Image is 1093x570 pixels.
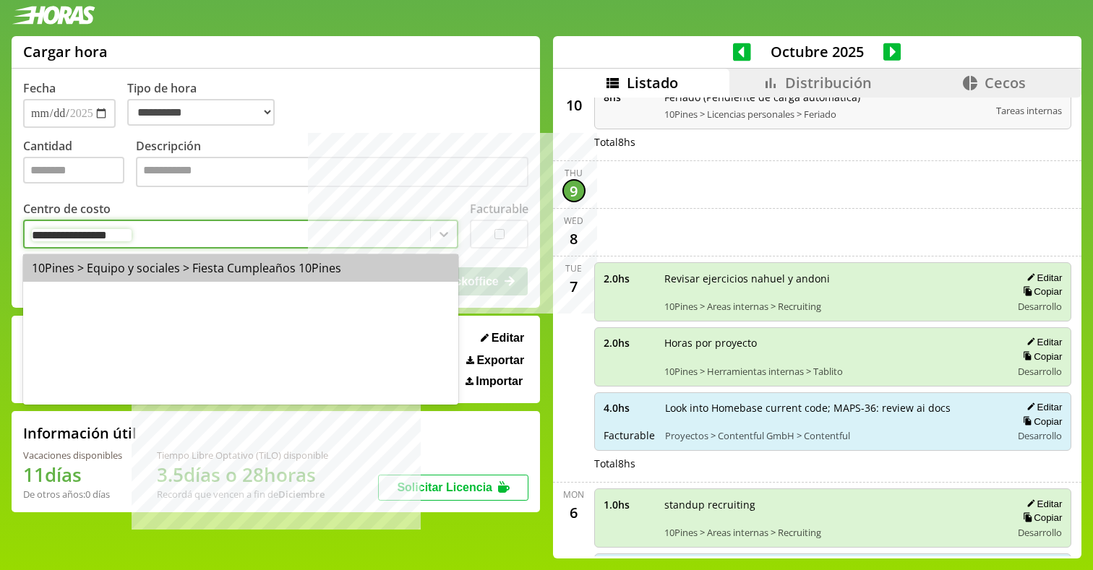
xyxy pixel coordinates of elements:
[553,98,1081,557] div: scrollable content
[563,488,584,501] div: Mon
[157,488,328,501] div: Recordá que vencen a fin de
[664,526,1002,539] span: 10Pines > Areas internas > Recruiting
[751,42,883,61] span: Octubre 2025
[127,80,286,128] label: Tipo de hora
[594,135,1072,149] div: Total 8 hs
[136,138,528,191] label: Descripción
[127,99,275,126] select: Tipo de hora
[604,498,654,511] span: 1.0 hs
[1018,300,1062,313] span: Desarrollo
[594,457,1072,470] div: Total 8 hs
[23,138,136,191] label: Cantidad
[785,73,872,92] span: Distribución
[23,80,56,96] label: Fecha
[492,332,524,345] span: Editar
[1019,350,1062,363] button: Copiar
[562,93,586,116] div: 10
[157,462,328,488] h1: 3.5 días o 28 horas
[23,157,124,183] input: Cantidad
[562,227,586,250] div: 8
[23,254,458,282] div: 10Pines > Equipo y sociales > Fiesta Cumpleaños 10Pines
[12,6,95,25] img: logotipo
[1022,272,1062,284] button: Editar
[664,272,1002,285] span: Revisar ejercicios nahuel y andoni
[664,498,1002,511] span: standup recruiting
[1022,401,1062,413] button: Editar
[665,429,1002,442] span: Proyectos > Contentful GmbH > Contentful
[1019,511,1062,524] button: Copiar
[664,365,1002,378] span: 10Pines > Herramientas internas > Tablito
[562,275,586,298] div: 7
[1022,498,1062,510] button: Editar
[604,90,654,104] span: 8 hs
[565,167,583,179] div: Thu
[23,423,137,443] h2: Información útil
[1019,285,1062,298] button: Copiar
[476,375,523,388] span: Importar
[562,179,586,202] div: 9
[604,401,655,415] span: 4.0 hs
[664,300,1002,313] span: 10Pines > Areas internas > Recruiting
[664,90,987,104] span: Feriado (Pendiente de carga automática)
[23,449,122,462] div: Vacaciones disponibles
[278,488,325,501] b: Diciembre
[627,73,678,92] span: Listado
[476,331,528,345] button: Editar
[470,201,528,217] label: Facturable
[564,215,583,227] div: Wed
[23,488,122,501] div: De otros años: 0 días
[996,104,1062,117] span: Tareas internas
[604,336,654,350] span: 2.0 hs
[985,73,1026,92] span: Cecos
[462,353,528,368] button: Exportar
[1022,336,1062,348] button: Editar
[604,272,654,285] span: 2.0 hs
[1018,526,1062,539] span: Desarrollo
[1019,415,1062,428] button: Copiar
[1018,365,1062,378] span: Desarrollo
[397,481,492,493] span: Solicitar Licencia
[604,428,655,442] span: Facturable
[23,42,108,61] h1: Cargar hora
[664,336,1002,350] span: Horas por proyecto
[23,462,122,488] h1: 11 días
[136,157,528,187] textarea: Descripción
[565,262,582,275] div: Tue
[664,108,987,121] span: 10Pines > Licencias personales > Feriado
[23,201,111,217] label: Centro de costo
[1018,429,1062,442] span: Desarrollo
[378,475,528,501] button: Solicitar Licencia
[157,449,328,462] div: Tiempo Libre Optativo (TiLO) disponible
[562,501,586,524] div: 6
[476,354,524,367] span: Exportar
[665,401,1002,415] span: Look into Homebase current code; MAPS-36: review ai docs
